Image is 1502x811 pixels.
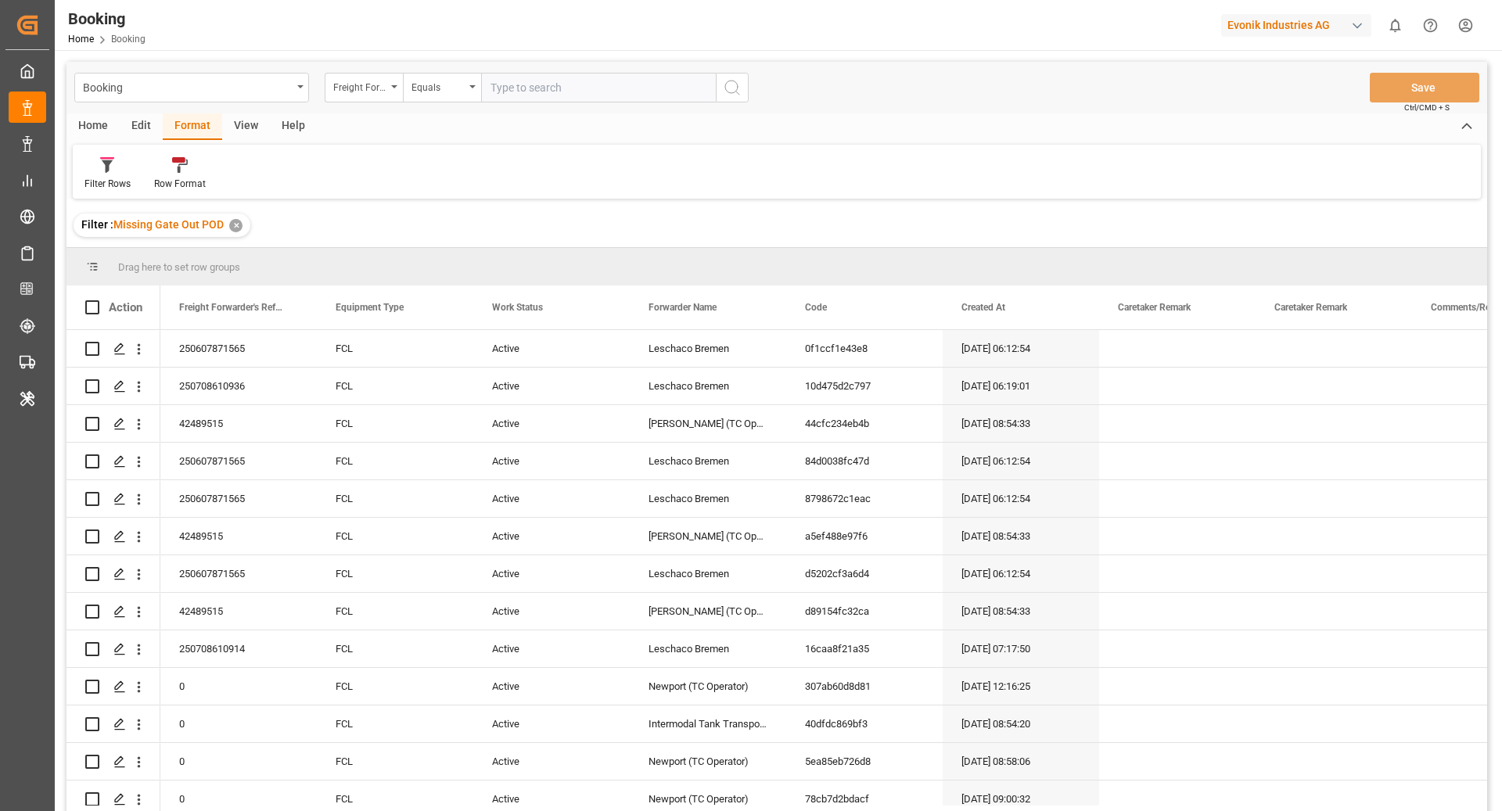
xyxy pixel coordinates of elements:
[160,518,317,554] div: 42489515
[179,302,284,313] span: Freight Forwarder's Reference No.
[222,113,270,140] div: View
[66,555,160,593] div: Press SPACE to select this row.
[317,705,473,742] div: FCL
[66,113,120,140] div: Home
[160,743,317,780] div: 0
[786,705,943,742] div: 40dfdc869bf3
[786,330,943,367] div: 0f1ccf1e43e8
[630,705,786,742] div: Intermodal Tank Transport (TC Operator)
[317,743,473,780] div: FCL
[81,218,113,231] span: Filter :
[317,405,473,442] div: FCL
[411,77,465,95] div: Equals
[786,518,943,554] div: a5ef488e97f6
[943,330,1099,367] div: [DATE] 06:12:54
[1370,73,1479,102] button: Save
[66,443,160,480] div: Press SPACE to select this row.
[786,480,943,517] div: 8798672c1eac
[473,555,630,592] div: Active
[336,302,404,313] span: Equipment Type
[66,368,160,405] div: Press SPACE to select this row.
[333,77,386,95] div: Freight Forwarder's Reference No.
[109,300,142,314] div: Action
[786,743,943,780] div: 5ea85eb726d8
[160,593,317,630] div: 42489515
[113,218,224,231] span: Missing Gate Out POD
[630,330,786,367] div: Leschaco Bremen
[630,593,786,630] div: [PERSON_NAME] (TC Operator)
[716,73,749,102] button: search button
[317,368,473,404] div: FCL
[66,518,160,555] div: Press SPACE to select this row.
[154,177,206,191] div: Row Format
[492,302,543,313] span: Work Status
[786,630,943,667] div: 16caa8f21a35
[84,177,131,191] div: Filter Rows
[68,34,94,45] a: Home
[66,330,160,368] div: Press SPACE to select this row.
[66,630,160,668] div: Press SPACE to select this row.
[943,555,1099,592] div: [DATE] 06:12:54
[317,593,473,630] div: FCL
[160,330,317,367] div: 250607871565
[120,113,163,140] div: Edit
[473,668,630,705] div: Active
[943,630,1099,667] div: [DATE] 07:17:50
[317,630,473,667] div: FCL
[160,443,317,479] div: 250607871565
[630,480,786,517] div: Leschaco Bremen
[786,405,943,442] div: 44cfc234eb4b
[943,443,1099,479] div: [DATE] 06:12:54
[473,743,630,780] div: Active
[317,330,473,367] div: FCL
[66,405,160,443] div: Press SPACE to select this row.
[473,330,630,367] div: Active
[473,480,630,517] div: Active
[317,518,473,554] div: FCL
[317,443,473,479] div: FCL
[786,593,943,630] div: d89154fc32ca
[473,443,630,479] div: Active
[630,743,786,780] div: Newport (TC Operator)
[1118,302,1191,313] span: Caretaker Remark
[229,219,243,232] div: ✕
[1378,8,1413,43] button: show 0 new notifications
[786,555,943,592] div: d5202cf3a6d4
[317,480,473,517] div: FCL
[317,668,473,705] div: FCL
[317,555,473,592] div: FCL
[1274,302,1347,313] span: Caretaker Remark
[1221,14,1371,37] div: Evonik Industries AG
[270,113,317,140] div: Help
[325,73,403,102] button: open menu
[66,593,160,630] div: Press SPACE to select this row.
[943,368,1099,404] div: [DATE] 06:19:01
[943,593,1099,630] div: [DATE] 08:54:33
[160,480,317,517] div: 250607871565
[473,630,630,667] div: Active
[68,7,146,31] div: Booking
[160,668,317,705] div: 0
[74,73,309,102] button: open menu
[786,443,943,479] div: 84d0038fc47d
[160,368,317,404] div: 250708610936
[66,480,160,518] div: Press SPACE to select this row.
[473,368,630,404] div: Active
[630,518,786,554] div: [PERSON_NAME] (TC Operator)
[786,668,943,705] div: 307ab60d8d81
[943,668,1099,705] div: [DATE] 12:16:25
[943,518,1099,554] div: [DATE] 08:54:33
[66,705,160,743] div: Press SPACE to select this row.
[473,593,630,630] div: Active
[160,405,317,442] div: 42489515
[961,302,1005,313] span: Created At
[630,443,786,479] div: Leschaco Bremen
[630,630,786,667] div: Leschaco Bremen
[943,705,1099,742] div: [DATE] 08:54:20
[1221,10,1378,40] button: Evonik Industries AG
[630,405,786,442] div: [PERSON_NAME] (TC Operator)
[649,302,717,313] span: Forwarder Name
[630,555,786,592] div: Leschaco Bremen
[805,302,827,313] span: Code
[160,705,317,742] div: 0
